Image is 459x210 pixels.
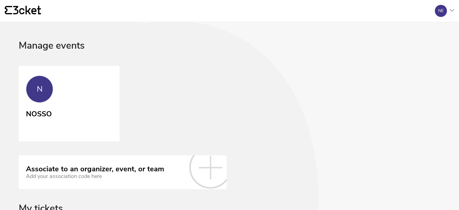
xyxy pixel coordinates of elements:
div: Associate to an organizer, event, or team [26,165,164,173]
a: {' '} [5,6,41,16]
div: NOSSO [26,108,52,118]
div: Add your association code here [26,173,164,179]
div: NE [438,8,444,13]
div: N [37,85,43,94]
div: Manage events [19,40,440,66]
a: Associate to an organizer, event, or team Add your association code here [19,155,227,189]
a: N NOSSO [19,66,120,141]
g: {' '} [5,6,12,15]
